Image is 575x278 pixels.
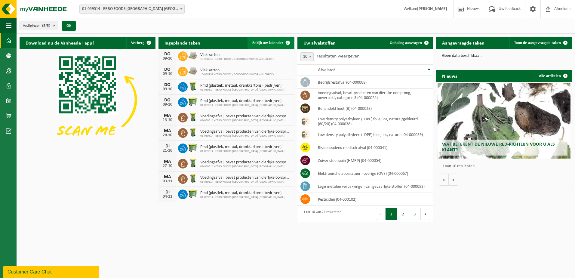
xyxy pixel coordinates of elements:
[200,196,284,199] span: 01-059514 - EBRO FOODS [GEOGRAPHIC_DATA] [GEOGRAPHIC_DATA]
[313,141,433,154] td: risicohoudend medisch afval (04-000041)
[161,175,174,179] div: MA
[79,5,185,14] span: 01-059514 - EBRO FOODS BELGIUM NV - MERKSEM
[300,52,314,61] span: 10
[301,53,313,61] span: 10
[300,207,341,221] div: 1 tot 10 van 24 resultaten
[313,115,433,128] td: low density polyethyleen (LDPE) folie, los, naturel/gekleurd (80/20) (04-000038)
[200,99,284,103] span: Pmd (plastiek, metaal, drankkartons) (bedrijven)
[313,76,433,89] td: bedrijfsrestafval (04-000008)
[42,24,50,28] count: (5/5)
[417,7,447,11] strong: [PERSON_NAME]
[318,68,335,73] span: Afvalstof
[297,37,342,48] h2: Uw afvalstoffen
[200,103,284,107] span: 01-059514 - EBRO FOODS [GEOGRAPHIC_DATA] [GEOGRAPHIC_DATA]
[376,208,386,220] button: Previous
[438,83,571,159] a: Wat betekent de nieuwe RED-richtlijn voor u als klant?
[390,41,422,45] span: Ophaling aanvragen
[158,37,206,48] h2: Ingeplande taken
[200,175,291,180] span: Voedingsafval, bevat producten van dierlijke oorsprong, onverpakt, categorie 3
[248,37,294,49] a: Bekijk uw kalender
[188,173,198,184] img: WB-0140-HPE-GN-50
[80,5,184,13] span: 01-059514 - EBRO FOODS BELGIUM NV - MERKSEM
[20,37,100,48] h2: Download nu de Vanheede+ app!
[161,144,174,149] div: DI
[161,195,174,199] div: 04-11
[313,167,433,180] td: elektronische apparatuur - overige (OVE) (04-000067)
[161,113,174,118] div: MA
[442,164,569,168] p: 1 van 10 resultaten
[514,41,561,45] span: Toon de aangevraagde taken
[385,37,432,49] a: Ophaling aanvragen
[188,158,198,168] img: WB-0140-HPE-GN-50
[449,174,458,186] button: Volgende
[200,83,284,88] span: Pmd (plastiek, metaal, drankkartons) (bedrijven)
[313,154,433,167] td: zuiver steenpuin (HMRP) (04-000054)
[200,57,274,61] span: 10-988952 - EBRO FOODS / SCHOONDONKWEG WILLEBROEK
[188,143,198,153] img: WB-0660-HPE-GN-50
[20,49,155,151] img: Download de VHEPlus App
[23,21,50,30] span: Vestigingen
[161,82,174,87] div: DO
[161,98,174,103] div: DO
[200,73,274,76] span: 10-988952 - EBRO FOODS / SCHOONDONKWEG WILLEBROEK
[188,112,198,122] img: WB-0140-HPE-GN-50
[200,191,284,196] span: Pmd (plastiek, metaal, drankkartons) (bedrijven)
[161,103,174,107] div: 09-10
[436,70,463,82] h2: Nieuws
[200,119,291,122] span: 01-059514 - EBRO FOODS [GEOGRAPHIC_DATA] [GEOGRAPHIC_DATA]
[200,88,284,92] span: 01-059514 - EBRO FOODS [GEOGRAPHIC_DATA] [GEOGRAPHIC_DATA]
[161,67,174,72] div: DO
[200,53,274,57] span: Vlak karton
[200,134,291,138] span: 01-059514 - EBRO FOODS [GEOGRAPHIC_DATA] [GEOGRAPHIC_DATA]
[313,102,433,115] td: behandeld hout (B) (04-000028)
[3,265,100,278] iframe: chat widget
[442,142,555,153] span: Wat betekent de nieuwe RED-richtlijn voor u als klant?
[161,149,174,153] div: 21-10
[409,208,421,220] button: 3
[317,54,359,59] label: resultaten weergeven
[313,193,433,206] td: pesticiden (04-000102)
[188,127,198,137] img: WB-0140-HPE-GN-50
[126,37,155,49] button: Verberg
[200,68,274,73] span: Vlak karton
[188,51,198,61] img: LP-PA-00000-WDN-11
[161,179,174,184] div: 03-11
[188,81,198,91] img: WB-0240-HPE-GN-50
[397,208,409,220] button: 2
[442,54,566,58] p: Geen data beschikbaar.
[200,160,291,165] span: Voedingsafval, bevat producten van dierlijke oorsprong, onverpakt, categorie 3
[161,72,174,76] div: 09-10
[161,52,174,57] div: DO
[509,37,571,49] a: Toon de aangevraagde taken
[188,189,198,199] img: WB-0660-HPE-GN-50
[200,180,291,184] span: 01-059514 - EBRO FOODS [GEOGRAPHIC_DATA] [GEOGRAPHIC_DATA]
[161,159,174,164] div: MA
[188,97,198,107] img: WB-0660-HPE-GN-50
[200,114,291,119] span: Voedingsafval, bevat producten van dierlijke oorsprong, onverpakt, categorie 3
[200,150,284,153] span: 01-059514 - EBRO FOODS [GEOGRAPHIC_DATA] [GEOGRAPHIC_DATA]
[421,208,430,220] button: Next
[436,37,490,48] h2: Aangevraagde taken
[439,174,449,186] button: Vorige
[62,21,76,31] button: OK
[313,89,433,102] td: voedingsafval, bevat producten van dierlijke oorsprong, onverpakt, categorie 3 (04-000024)
[200,129,291,134] span: Voedingsafval, bevat producten van dierlijke oorsprong, onverpakt, categorie 3
[161,164,174,168] div: 27-10
[161,57,174,61] div: 09-10
[161,128,174,133] div: MA
[313,128,433,141] td: low density polyethyleen (LDPE) folie, los, naturel (04-000039)
[161,133,174,137] div: 20-10
[200,145,284,150] span: Pmd (plastiek, metaal, drankkartons) (bedrijven)
[313,180,433,193] td: lege metalen verpakkingen van gevaarlijke stoffen (04-000083)
[386,208,397,220] button: 1
[161,118,174,122] div: 13-10
[188,66,198,76] img: LP-PA-00000-WDN-11
[534,70,571,82] a: Alle artikelen
[252,41,283,45] span: Bekijk uw kalender
[20,21,58,30] button: Vestigingen(5/5)
[200,165,291,168] span: 01-059514 - EBRO FOODS [GEOGRAPHIC_DATA] [GEOGRAPHIC_DATA]
[161,87,174,91] div: 09-10
[131,41,144,45] span: Verberg
[161,190,174,195] div: DI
